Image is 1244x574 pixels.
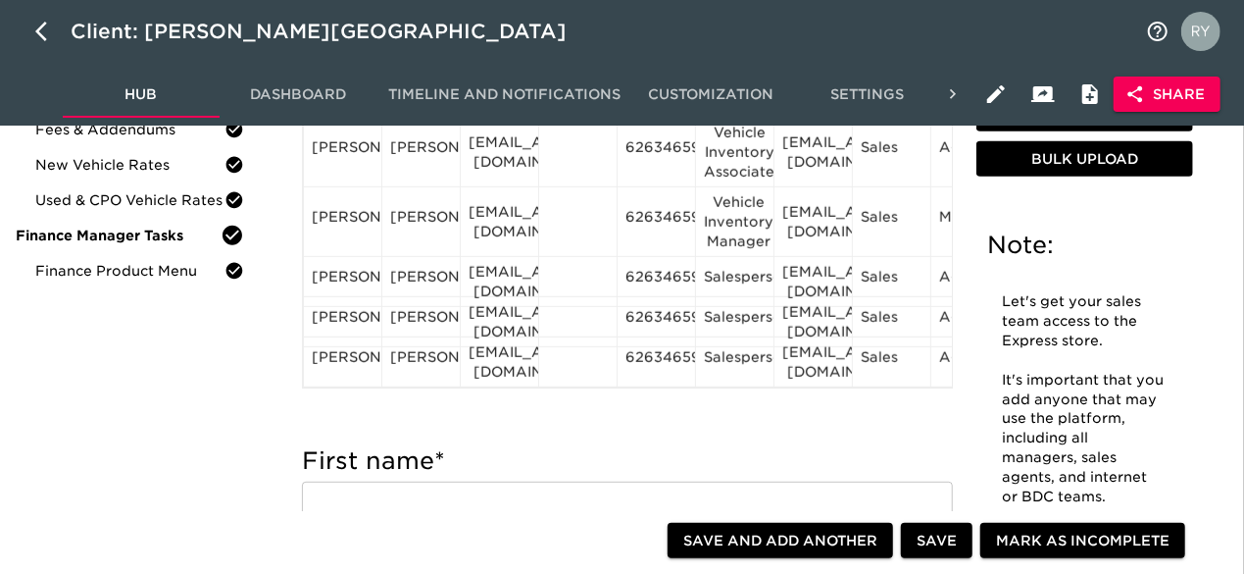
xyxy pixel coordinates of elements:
[939,307,1001,337] div: Agent
[35,120,224,139] span: Fees & Addendums
[644,82,777,107] span: Customization
[625,137,687,167] div: 6263465900
[1020,71,1067,118] button: Client View
[312,307,373,337] div: [PERSON_NAME]
[390,267,452,296] div: [PERSON_NAME]
[35,155,224,175] span: New Vehicle Rates
[980,523,1185,559] button: Mark as Incomplete
[71,16,594,47] div: Client: [PERSON_NAME][GEOGRAPHIC_DATA]
[312,267,373,296] div: [PERSON_NAME]
[390,207,452,236] div: [PERSON_NAME]
[939,137,1001,167] div: Agent
[782,342,844,382] div: [EMAIL_ADDRESS][DOMAIN_NAME]
[16,226,221,245] span: Finance Manager Tasks
[704,347,766,377] div: Salesperson
[35,190,224,210] span: Used & CPO Vehicle Rates
[988,231,1181,262] h5: Note:
[939,267,1001,296] div: Agent
[996,529,1169,553] span: Mark as Incomplete
[801,82,934,107] span: Settings
[683,529,877,553] span: Save and Add Another
[1114,77,1220,113] button: Share
[35,261,224,281] span: Finance Product Menu
[861,347,922,377] div: Sales
[312,207,373,236] div: [PERSON_NAME]
[861,207,922,236] div: Sales
[901,523,972,559] button: Save
[1003,292,1167,351] p: Let's get your sales team access to the Express store.
[625,207,687,236] div: 6263465900
[302,445,953,477] h5: First name
[704,267,766,296] div: Salesperson
[625,347,687,377] div: 6263465900
[469,302,530,341] div: [EMAIL_ADDRESS][DOMAIN_NAME]
[917,529,957,553] span: Save
[976,141,1193,178] button: Bulk Upload
[312,347,373,377] div: [PERSON_NAME]
[388,82,621,107] span: Timeline and Notifications
[312,137,373,167] div: [PERSON_NAME]
[782,132,844,172] div: [EMAIL_ADDRESS][DOMAIN_NAME]
[625,307,687,337] div: 6263465900
[390,307,452,337] div: [PERSON_NAME]
[704,123,766,182] div: Vehicle Inventory Associate
[1181,12,1220,51] img: Profile
[1134,8,1181,55] button: notifications
[390,347,452,377] div: [PERSON_NAME]
[390,137,452,167] div: [PERSON_NAME]
[939,207,1001,236] div: Manager
[782,202,844,241] div: [EMAIL_ADDRESS][DOMAIN_NAME]
[704,192,766,251] div: Vehicle Inventory Manager
[1003,371,1167,507] p: It's important that you add anyone that may use the platform, including all managers, sales agent...
[1129,82,1205,107] span: Share
[984,147,1185,172] span: Bulk Upload
[469,132,530,172] div: [EMAIL_ADDRESS][DOMAIN_NAME]
[861,137,922,167] div: Sales
[625,267,687,296] div: 6263465900
[1067,71,1114,118] button: Internal Notes and Comments
[469,262,530,301] div: [EMAIL_ADDRESS][DOMAIN_NAME]
[231,82,365,107] span: Dashboard
[861,267,922,296] div: Sales
[668,523,893,559] button: Save and Add Another
[75,82,208,107] span: Hub
[861,307,922,337] div: Sales
[782,262,844,301] div: [EMAIL_ADDRESS][DOMAIN_NAME]
[469,342,530,382] div: [EMAIL_ADDRESS][DOMAIN_NAME]
[972,71,1020,118] button: Edit Hub
[469,202,530,241] div: [EMAIL_ADDRESS][DOMAIN_NAME]
[782,302,844,341] div: [EMAIL_ADDRESS][DOMAIN_NAME]
[704,307,766,337] div: Salesperson
[939,347,1001,377] div: Agent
